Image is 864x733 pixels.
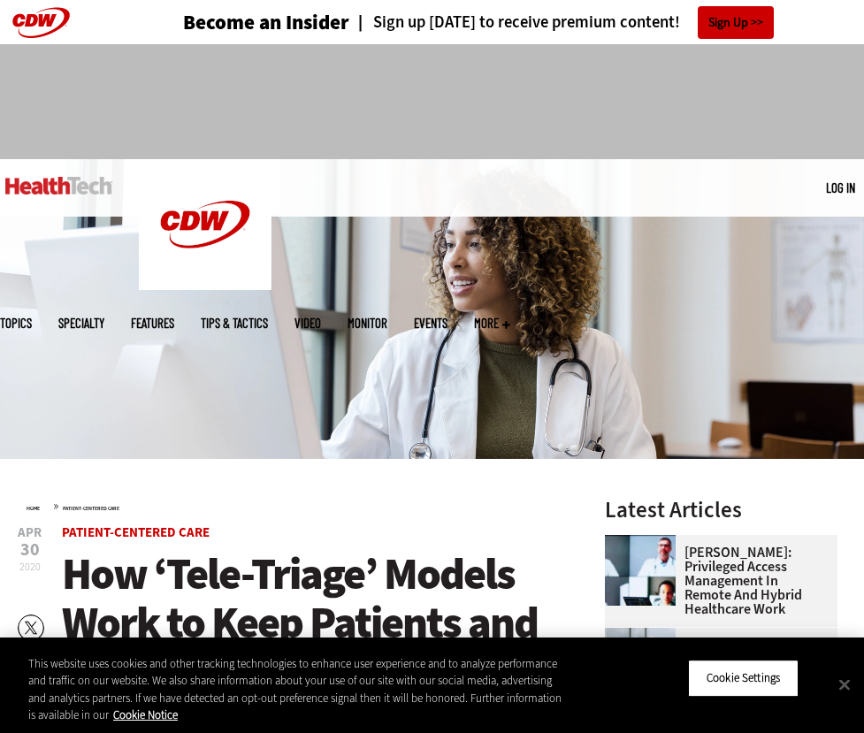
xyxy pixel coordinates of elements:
a: CDW [139,276,271,294]
button: Cookie Settings [688,660,799,697]
a: Become an Insider [183,12,349,33]
a: MonITor [348,317,387,330]
img: remote call with care team [605,535,676,606]
span: 2020 [19,560,41,574]
div: » [27,499,562,513]
button: Close [825,665,864,704]
span: Specialty [58,317,104,330]
a: Video [294,317,321,330]
a: Events [414,317,447,330]
div: User menu [826,179,855,197]
span: 30 [18,541,42,559]
a: Log in [826,179,855,195]
a: Sign Up [698,6,774,39]
span: How ‘Tele-Triage’ Models Work to Keep Patients and Clinicians Safe [62,545,538,700]
a: More information about your privacy [113,707,178,722]
img: Home [139,159,271,290]
a: remote call with care team [605,535,684,549]
a: Patient-Centered Care [63,505,119,512]
span: More [474,317,510,330]
div: This website uses cookies and other tracking technologies to enhance user experience and to analy... [28,655,564,724]
a: Home [27,505,40,512]
iframe: advertisement [111,62,754,141]
img: Home [5,177,112,195]
span: Apr [18,526,42,539]
a: doctor in front of clouds and reflective building [605,628,684,642]
img: doctor in front of clouds and reflective building [605,628,676,699]
a: Patient-Centered Care [62,523,210,541]
a: [PERSON_NAME]: Privileged Access Management in Remote and Hybrid Healthcare Work [605,546,827,616]
a: Sign up [DATE] to receive premium content! [349,14,680,31]
h3: Latest Articles [605,499,837,521]
a: Features [131,317,174,330]
a: Tips & Tactics [201,317,268,330]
